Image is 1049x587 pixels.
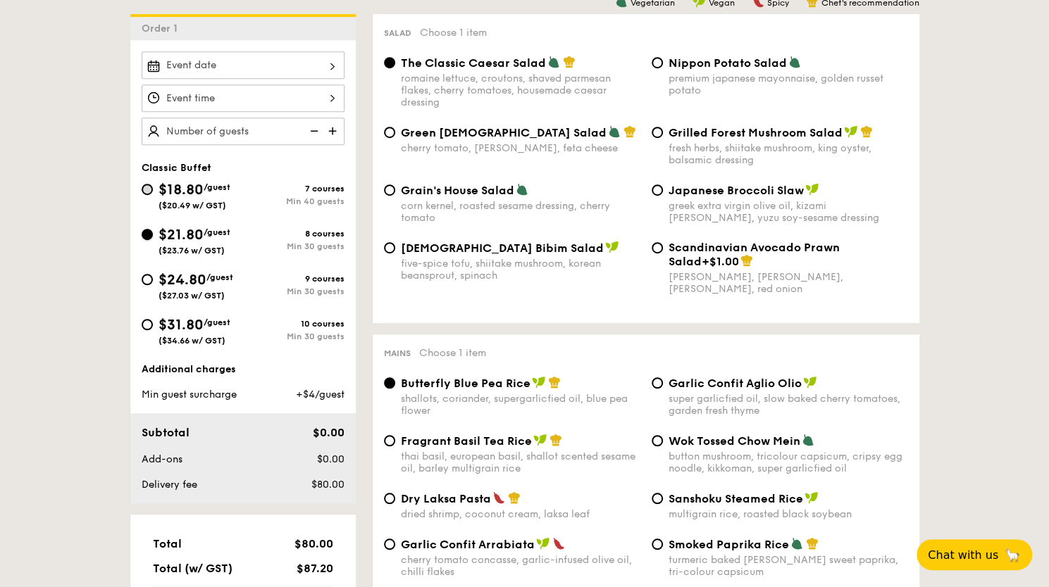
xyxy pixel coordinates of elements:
input: Event date [142,51,345,79]
span: 🦙 [1004,547,1021,563]
span: ($23.76 w/ GST) [159,246,225,255]
img: icon-chef-hat.a58ddaea.svg [548,376,561,389]
input: [DEMOGRAPHIC_DATA] Bibim Saladfive-spice tofu, shiitake mushroom, korean beansprout, spinach [384,242,395,253]
span: Smoked Paprika Rice [669,538,789,551]
img: icon-vegetarian.fe4039eb.svg [790,537,803,550]
span: $0.00 [312,426,344,439]
span: ($34.66 w/ GST) [159,336,225,346]
input: $31.80/guest($34.66 w/ GST)10 coursesMin 30 guests [142,319,153,330]
div: fresh herbs, shiitake mushroom, king oyster, balsamic dressing [669,142,908,166]
span: Sanshoku Steamed Rice [669,492,803,505]
input: Green [DEMOGRAPHIC_DATA] Saladcherry tomato, [PERSON_NAME], feta cheese [384,127,395,138]
span: /guest [206,272,233,282]
span: Mains [384,348,411,358]
input: $21.80/guest($23.76 w/ GST)8 coursesMin 30 guests [142,229,153,240]
span: $21.80 [159,227,204,244]
div: premium japanese mayonnaise, golden russet potato [669,72,908,96]
input: Grain's House Saladcorn kernel, roasted sesame dressing, cherry tomato [384,184,395,196]
span: ($27.03 w/ GST) [159,291,225,301]
div: Min 30 guests [243,241,345,251]
span: Garlic Confit Aglio Olio [669,377,802,390]
img: icon-vegan.f8ff3823.svg [803,376,817,389]
input: Grilled Forest Mushroom Saladfresh herbs, shiitake mushroom, king oyster, balsamic dressing [652,127,663,138]
input: Event time [142,84,345,112]
img: icon-vegan.f8ff3823.svg [536,537,550,550]
span: Grain's House Salad [401,184,514,197]
span: $24.80 [159,272,206,289]
span: Garlic Confit Arrabiata [401,538,535,551]
img: icon-vegan.f8ff3823.svg [805,491,819,504]
span: Add-ons [142,453,182,465]
div: five-spice tofu, shiitake mushroom, korean beansprout, spinach [401,258,640,282]
input: Sanshoku Steamed Ricemultigrain rice, roasted black soybean [652,493,663,504]
span: Classic Buffet [142,162,211,174]
div: super garlicfied oil, slow baked cherry tomatoes, garden fresh thyme [669,393,908,417]
div: greek extra virgin olive oil, kizami [PERSON_NAME], yuzu soy-sesame dressing [669,200,908,224]
span: Dry Laksa Pasta [401,492,491,505]
span: Choose 1 item [420,27,487,39]
div: Min 40 guests [243,196,345,206]
img: icon-spicy.37a8142b.svg [492,491,505,504]
img: icon-vegan.f8ff3823.svg [532,376,546,389]
img: icon-vegan.f8ff3823.svg [844,125,858,138]
span: $80.00 [294,537,333,550]
div: cherry tomato, [PERSON_NAME], feta cheese [401,142,640,154]
div: turmeric baked [PERSON_NAME] sweet paprika, tri-colour capsicum [669,554,908,578]
input: Wok Tossed Chow Meinbutton mushroom, tricolour capsicum, cripsy egg noodle, kikkoman, super garli... [652,435,663,446]
span: Total [153,537,182,550]
div: Min 30 guests [243,332,345,341]
div: multigrain rice, roasted black soybean [669,508,908,520]
span: Subtotal [142,426,190,439]
span: Nippon Potato Salad [669,56,787,70]
span: The Classic Caesar Salad [401,56,546,70]
img: icon-add.58712e84.svg [323,118,345,144]
span: Scandinavian Avocado Prawn Salad [669,241,840,268]
span: $87.20 [296,562,333,575]
span: /guest [204,317,230,327]
span: /guest [204,182,230,192]
div: romaine lettuce, croutons, shaved parmesan flakes, cherry tomatoes, housemade caesar dressing [401,72,640,108]
span: /guest [204,227,230,237]
input: Garlic Confit Aglio Oliosuper garlicfied oil, slow baked cherry tomatoes, garden fresh thyme [652,377,663,389]
span: +$4/guest [295,389,344,400]
span: Japanese Broccoli Slaw [669,184,804,197]
span: $80.00 [311,479,344,491]
div: cherry tomato concasse, garlic-infused olive oil, chilli flakes [401,554,640,578]
img: icon-vegetarian.fe4039eb.svg [802,434,814,446]
input: Garlic Confit Arrabiatacherry tomato concasse, garlic-infused olive oil, chilli flakes [384,538,395,550]
button: Chat with us🦙 [917,539,1032,570]
img: icon-chef-hat.a58ddaea.svg [806,537,819,550]
span: $31.80 [159,317,204,334]
span: Delivery fee [142,479,197,491]
span: Green [DEMOGRAPHIC_DATA] Salad [401,126,607,139]
span: Choose 1 item [419,347,486,359]
div: button mushroom, tricolour capsicum, cripsy egg noodle, kikkoman, super garlicfied oil [669,450,908,474]
img: icon-chef-hat.a58ddaea.svg [623,125,636,138]
span: Chat with us [928,548,998,562]
div: 7 courses [243,184,345,194]
span: Fragrant Basil Tea Rice [401,434,532,448]
span: +$1.00 [702,255,739,268]
img: icon-vegetarian.fe4039eb.svg [788,56,801,68]
div: corn kernel, roasted sesame dressing, cherry tomato [401,200,640,224]
img: icon-vegan.f8ff3823.svg [805,183,819,196]
span: Min guest surcharge [142,389,237,400]
span: $18.80 [159,182,204,198]
input: Scandinavian Avocado Prawn Salad+$1.00[PERSON_NAME], [PERSON_NAME], [PERSON_NAME], red onion [652,242,663,253]
input: Dry Laksa Pastadried shrimp, coconut cream, laksa leaf [384,493,395,504]
img: icon-chef-hat.a58ddaea.svg [563,56,576,68]
span: [DEMOGRAPHIC_DATA] Bibim Salad [401,241,604,255]
img: icon-vegan.f8ff3823.svg [605,241,619,253]
span: Order 1 [142,23,183,34]
img: icon-vegetarian.fe4039eb.svg [608,125,621,138]
span: Wok Tossed Chow Mein [669,434,800,448]
img: icon-vegetarian.fe4039eb.svg [547,56,560,68]
img: icon-chef-hat.a58ddaea.svg [740,254,753,267]
span: Total (w/ GST) [153,562,232,575]
div: 10 courses [243,319,345,329]
input: Number of guests [142,118,345,145]
img: icon-chef-hat.a58ddaea.svg [508,491,521,504]
img: icon-chef-hat.a58ddaea.svg [860,125,873,138]
input: Nippon Potato Saladpremium japanese mayonnaise, golden russet potato [652,57,663,68]
div: thai basil, european basil, shallot scented sesame oil, barley multigrain rice [401,450,640,474]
